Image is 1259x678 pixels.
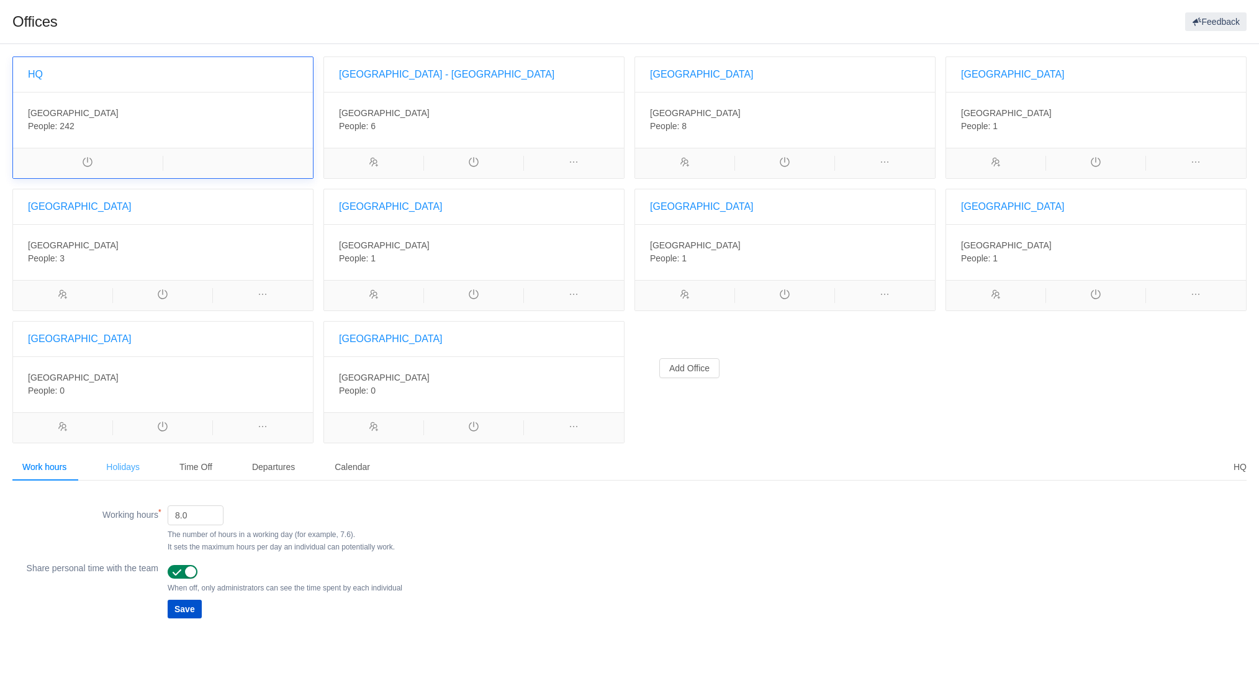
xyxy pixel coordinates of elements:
i: icon: poweroff [113,422,212,435]
i: icon: poweroff [424,157,523,171]
div: Time Off [169,453,222,481]
i: icon: poweroff [424,422,523,435]
i: icon: ellipsis [1146,157,1246,171]
span: [GEOGRAPHIC_DATA] [339,373,430,382]
i: icon: ellipsis [835,289,935,303]
i: icon: usergroup-add [324,157,423,171]
span: [GEOGRAPHIC_DATA] [28,108,119,118]
a: [GEOGRAPHIC_DATA] [650,69,754,79]
div: The number of hours in a working day (for example, 7.6). It sets the maximum hours per day an ind... [168,528,1247,553]
i: icon: poweroff [1046,289,1145,303]
i: icon: ellipsis [524,289,624,303]
span: [GEOGRAPHIC_DATA] [961,108,1052,118]
div: People: 0 [13,356,313,412]
span: HQ [1234,462,1247,472]
div: People: 1 [635,224,935,280]
i: icon: poweroff [1046,157,1145,171]
span: [GEOGRAPHIC_DATA] [28,240,119,250]
span: [GEOGRAPHIC_DATA] [339,108,430,118]
label: Working hours [12,505,158,522]
button: Feedback [1185,12,1247,31]
a: [GEOGRAPHIC_DATA] [28,333,132,344]
div: People: 6 [324,92,624,148]
button: Save [168,600,202,618]
i: icon: usergroup-add [946,157,1045,171]
i: icon: ellipsis [213,289,313,303]
label: Share personal time with the team [12,559,158,575]
div: People: 0 [324,356,624,412]
div: Departures [242,453,305,481]
a: [GEOGRAPHIC_DATA] [339,201,443,212]
a: [GEOGRAPHIC_DATA] [961,69,1065,79]
i: icon: poweroff [13,157,163,171]
a: HQ [28,69,43,79]
i: icon: poweroff [424,289,523,303]
i: icon: poweroff [113,289,212,303]
div: People: 242 [13,92,313,148]
span: [GEOGRAPHIC_DATA] [28,373,119,382]
i: icon: ellipsis [524,157,624,171]
div: When off, only administrators can see the time spent by each individual [168,582,1247,594]
div: Holidays [96,453,150,481]
i: icon: ellipsis [1146,289,1246,303]
a: [GEOGRAPHIC_DATA] [28,201,132,212]
button: Add Office [659,358,720,378]
div: People: 1 [946,92,1246,148]
span: [GEOGRAPHIC_DATA] [961,240,1052,250]
a: [GEOGRAPHIC_DATA] [961,201,1065,212]
div: People: 1 [324,224,624,280]
div: Calendar [325,453,380,481]
div: People: 1 [946,224,1246,280]
a: [GEOGRAPHIC_DATA] - [GEOGRAPHIC_DATA] [339,69,554,79]
i: icon: usergroup-add [13,289,112,303]
i: icon: usergroup-add [635,157,734,171]
div: Work hours [12,453,76,481]
i: icon: usergroup-add [324,289,423,303]
i: icon: usergroup-add [13,422,112,435]
a: [GEOGRAPHIC_DATA] [650,201,754,212]
i: icon: usergroup-add [324,422,423,435]
i: icon: ellipsis [835,157,935,171]
span: [GEOGRAPHIC_DATA] [650,108,741,118]
span: [GEOGRAPHIC_DATA] [650,240,741,250]
div: People: 3 [13,224,313,280]
i: icon: poweroff [735,289,834,303]
span: (required) [158,508,168,518]
i: icon: usergroup-add [635,289,734,303]
i: icon: ellipsis [213,422,313,435]
a: [GEOGRAPHIC_DATA] [339,333,443,344]
i: icon: usergroup-add [946,289,1045,303]
h1: Offices [12,12,479,31]
div: People: 8 [635,92,935,148]
i: icon: poweroff [735,157,834,171]
i: icon: ellipsis [524,422,624,435]
span: [GEOGRAPHIC_DATA] [339,240,430,250]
